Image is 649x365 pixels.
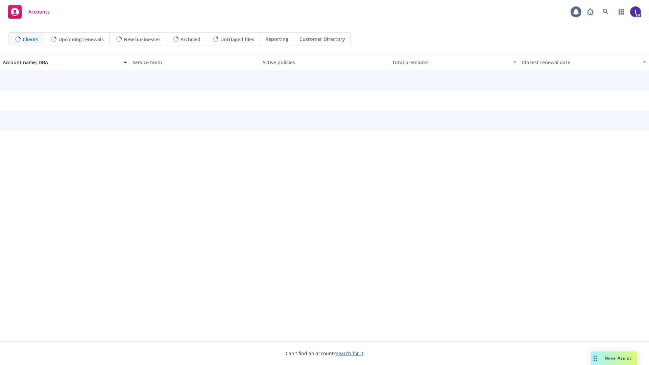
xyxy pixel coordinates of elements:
[23,36,39,43] span: Clients
[3,59,120,66] div: Account name, DBA
[591,351,599,365] div: Drag to move
[220,36,254,43] span: Untriaged files
[389,54,519,70] button: Total premiums
[260,54,389,70] button: Active policies
[130,54,260,70] button: Service team
[605,355,631,361] span: Nova Assist
[591,351,637,365] button: Nova Assist
[28,9,50,15] span: Accounts
[181,36,200,43] span: Archived
[615,5,628,19] a: Switch app
[262,59,387,66] div: Active policies
[336,350,363,357] a: Search for it
[630,6,641,17] img: photo
[133,59,257,66] div: Service team
[265,35,288,43] span: Reporting
[519,54,649,70] button: Closest renewal date
[286,350,363,357] span: Can't find an account?
[58,36,104,43] span: Upcoming renewals
[392,59,509,66] div: Total premiums
[5,2,52,21] a: Accounts
[599,5,612,19] a: Search
[522,59,639,66] div: Closest renewal date
[583,5,597,19] a: Report a Bug
[124,36,161,43] span: New businesses
[299,35,345,43] span: Customer Directory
